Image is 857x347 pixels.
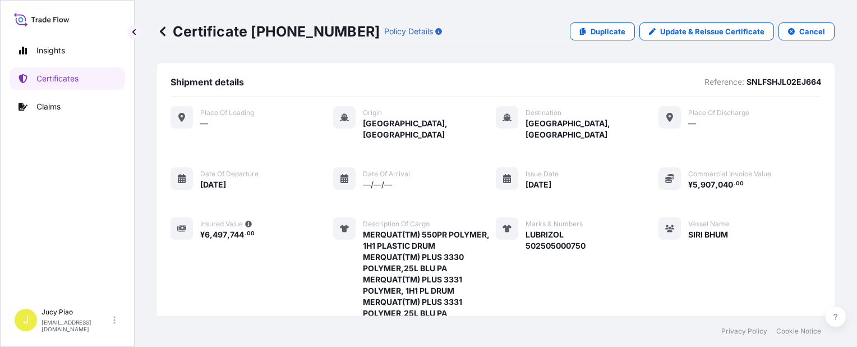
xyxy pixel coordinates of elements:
[721,327,767,336] a: Privacy Policy
[747,76,821,88] p: SNLFSHJL02EJ664
[200,170,259,179] span: Date of departure
[36,45,65,56] p: Insights
[701,181,715,189] span: 907
[591,26,625,37] p: Duplicate
[718,181,733,189] span: 040
[526,179,551,190] span: [DATE]
[526,220,583,229] span: Marks & Numbers
[200,220,243,229] span: Insured Value
[213,231,227,239] span: 497
[363,118,496,140] span: [GEOGRAPHIC_DATA], [GEOGRAPHIC_DATA]
[639,22,774,40] a: Update & Reissue Certificate
[698,181,701,189] span: ,
[200,179,226,190] span: [DATE]
[205,231,210,239] span: 6
[200,231,205,239] span: ¥
[526,108,561,117] span: Destination
[526,229,586,252] span: LUBRIZOL 502505000750
[200,118,208,129] span: —
[660,26,764,37] p: Update & Reissue Certificate
[693,181,698,189] span: 5
[799,26,825,37] p: Cancel
[526,170,559,179] span: Issue Date
[245,232,246,236] span: .
[42,308,111,317] p: Jucy Piao
[10,95,125,118] a: Claims
[10,67,125,90] a: Certificates
[42,319,111,332] p: [EMAIL_ADDRESS][DOMAIN_NAME]
[247,232,255,236] span: 00
[734,182,735,186] span: .
[363,108,382,117] span: Origin
[688,118,696,129] span: —
[688,108,749,117] span: Place of discharge
[200,108,254,117] span: Place of Loading
[363,170,410,179] span: Date of arrival
[227,231,230,239] span: ,
[230,231,244,239] span: 744
[171,76,244,88] span: Shipment details
[778,22,835,40] button: Cancel
[384,26,433,37] p: Policy Details
[688,181,693,189] span: ¥
[736,182,744,186] span: 00
[570,22,635,40] a: Duplicate
[23,314,29,326] span: J
[157,22,380,40] p: Certificate [PHONE_NUMBER]
[776,327,821,336] a: Cookie Notice
[715,181,718,189] span: ,
[363,179,392,190] span: —/—/—
[688,229,728,240] span: SIRI BHUM
[688,170,771,179] span: Commercial Invoice Value
[36,101,61,112] p: Claims
[36,73,79,84] p: Certificates
[210,231,213,239] span: ,
[688,220,729,229] span: Vessel Name
[10,39,125,62] a: Insights
[704,76,744,88] p: Reference:
[526,118,658,140] span: [GEOGRAPHIC_DATA], [GEOGRAPHIC_DATA]
[363,220,430,229] span: Description of cargo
